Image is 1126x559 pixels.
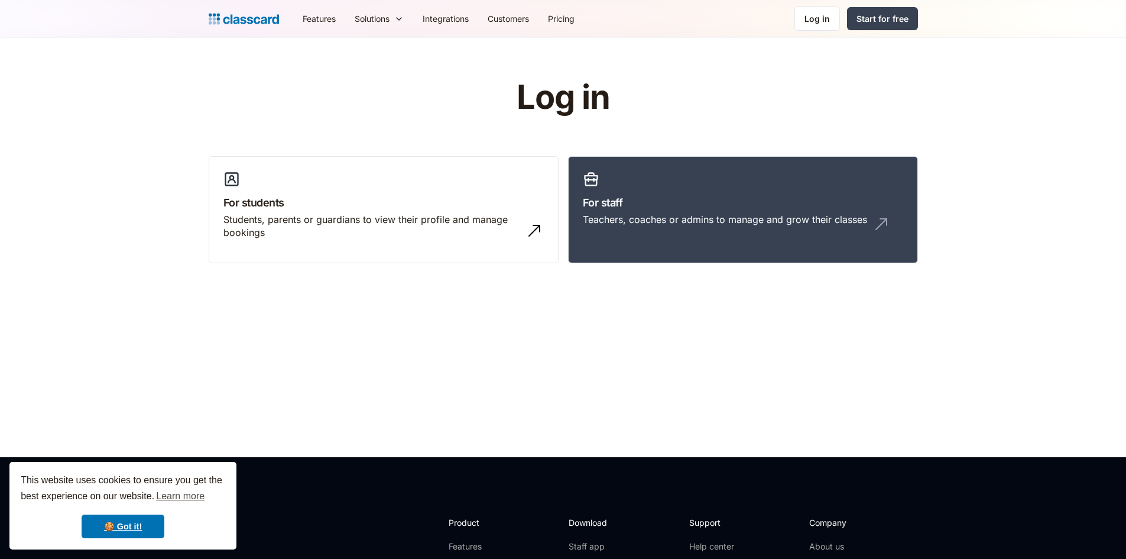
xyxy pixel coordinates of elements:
[847,7,918,30] a: Start for free
[794,7,840,31] a: Log in
[689,516,737,529] h2: Support
[223,195,544,211] h3: For students
[355,12,390,25] div: Solutions
[569,516,617,529] h2: Download
[223,213,520,240] div: Students, parents or guardians to view their profile and manage bookings
[856,12,908,25] div: Start for free
[209,156,559,264] a: For studentsStudents, parents or guardians to view their profile and manage bookings
[293,5,345,32] a: Features
[689,541,737,552] a: Help center
[154,487,206,505] a: learn more about cookies
[569,541,617,552] a: Staff app
[9,462,236,550] div: cookieconsent
[209,11,279,27] a: home
[568,156,918,264] a: For staffTeachers, coaches or admins to manage and grow their classes
[583,195,903,211] h3: For staff
[809,516,888,529] h2: Company
[375,79,751,116] h1: Log in
[82,515,164,538] a: dismiss cookie message
[538,5,584,32] a: Pricing
[449,541,512,552] a: Features
[809,541,888,552] a: About us
[413,5,478,32] a: Integrations
[345,5,413,32] div: Solutions
[478,5,538,32] a: Customers
[449,516,512,529] h2: Product
[804,12,830,25] div: Log in
[21,473,225,505] span: This website uses cookies to ensure you get the best experience on our website.
[583,213,867,226] div: Teachers, coaches or admins to manage and grow their classes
